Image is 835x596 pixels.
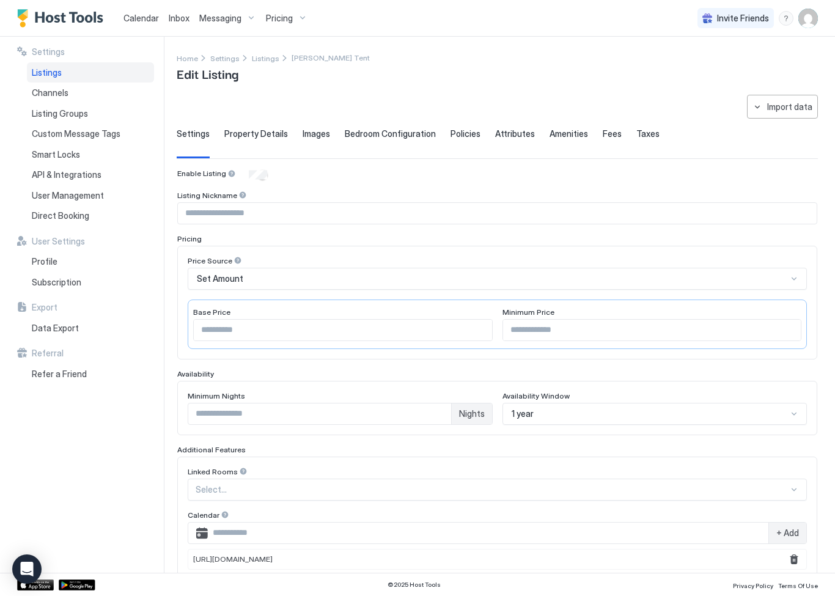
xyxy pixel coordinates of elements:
a: Terms Of Use [778,578,818,591]
input: Input Field [178,203,817,224]
a: Profile [27,251,154,272]
span: API & Integrations [32,169,101,180]
a: Subscription [27,272,154,293]
a: Home [177,51,198,64]
span: Taxes [636,128,660,139]
span: Pricing [266,13,293,24]
span: Smart Locks [32,149,80,160]
a: Listings [252,51,279,64]
button: Remove [787,552,801,567]
span: Channels [32,87,68,98]
span: Terms Of Use [778,582,818,589]
a: Smart Locks [27,144,154,165]
button: Import data [747,95,818,119]
span: Inbox [169,13,189,23]
span: Messaging [199,13,241,24]
span: Home [177,54,198,63]
span: Minimum Nights [188,391,245,400]
span: Nights [459,408,485,419]
span: Calendar [123,13,159,23]
span: Breadcrumb [292,53,370,62]
span: Listings [32,67,62,78]
span: Bedroom Configuration [345,128,436,139]
span: Calendar [188,510,219,520]
span: Fees [603,128,622,139]
span: Listing Groups [32,108,88,119]
input: Input Field [208,523,768,543]
span: Pricing [177,234,202,243]
div: Breadcrumb [177,51,198,64]
span: Availability Window [502,391,570,400]
a: Custom Message Tags [27,123,154,144]
span: Minimum Price [502,307,554,317]
a: Direct Booking [27,205,154,226]
div: Breadcrumb [252,51,279,64]
a: Privacy Policy [733,578,773,591]
a: Listing Groups [27,103,154,124]
span: Images [303,128,330,139]
a: User Management [27,185,154,206]
span: Custom Message Tags [32,128,120,139]
span: + Add [776,528,799,539]
a: Channels [27,83,154,103]
input: Input Field [188,403,451,424]
span: Refer a Friend [32,369,87,380]
a: App Store [17,579,54,590]
a: Inbox [169,12,189,24]
span: User Management [32,190,104,201]
span: Base Price [193,307,230,317]
span: Property Details [224,128,288,139]
span: Settings [210,54,240,63]
span: Settings [32,46,65,57]
span: Data Export [32,323,79,334]
a: Listings [27,62,154,83]
a: Calendar [123,12,159,24]
span: Referral [32,348,64,359]
a: Host Tools Logo [17,9,109,28]
span: Listing Nickname [177,191,237,200]
a: Refer a Friend [27,364,154,384]
input: Input Field [194,320,492,340]
div: Open Intercom Messenger [12,554,42,584]
a: Google Play Store [59,579,95,590]
span: Listings [252,54,279,63]
a: API & Integrations [27,164,154,185]
span: Profile [32,256,57,267]
span: Policies [451,128,480,139]
span: Linked Rooms [188,467,238,476]
span: User Settings [32,236,85,247]
span: [URL][DOMAIN_NAME] [193,554,273,564]
a: Data Export [27,318,154,339]
span: Attributes [495,128,535,139]
span: Set Amount [197,273,243,284]
span: Price Source [188,256,232,265]
div: menu [779,11,793,26]
span: Enable Listing [177,169,226,178]
span: Settings [177,128,210,139]
span: Edit Listing [177,64,238,83]
span: Privacy Policy [733,582,773,589]
span: Subscription [32,277,81,288]
span: Availability [177,369,214,378]
div: User profile [798,9,818,28]
span: 1 year [512,408,534,419]
span: Direct Booking [32,210,89,221]
span: Amenities [550,128,588,139]
span: © 2025 Host Tools [388,581,441,589]
div: Import data [767,100,812,113]
a: Settings [210,51,240,64]
span: Invite Friends [717,13,769,24]
div: Breadcrumb [210,51,240,64]
input: Input Field [503,320,801,340]
span: Export [32,302,57,313]
span: Additional Features [177,445,246,454]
